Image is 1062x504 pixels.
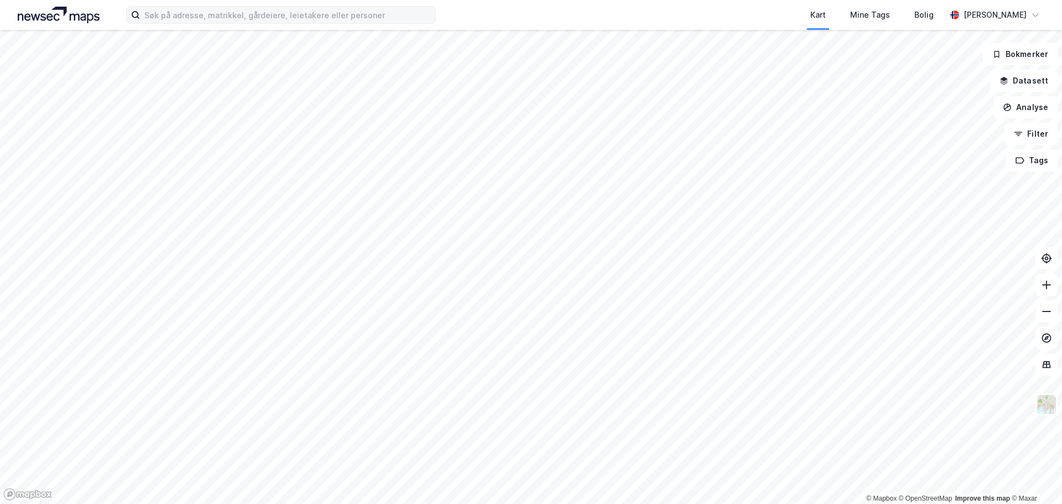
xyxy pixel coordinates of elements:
img: logo.a4113a55bc3d86da70a041830d287a7e.svg [18,7,100,23]
div: Kart [810,8,826,22]
div: Bolig [914,8,934,22]
div: Kontrollprogram for chat [1007,451,1062,504]
div: [PERSON_NAME] [964,8,1027,22]
input: Søk på adresse, matrikkel, gårdeiere, leietakere eller personer [140,7,435,23]
div: Mine Tags [850,8,890,22]
iframe: Chat Widget [1007,451,1062,504]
